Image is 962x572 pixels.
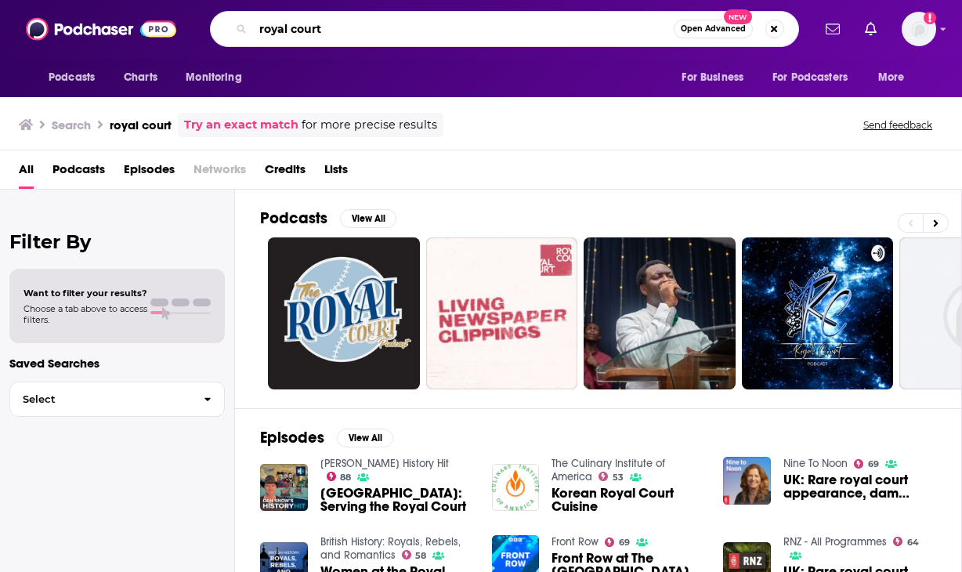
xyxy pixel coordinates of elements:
[724,9,752,24] span: New
[893,537,919,546] a: 64
[320,535,461,562] a: British History: Royals, Rebels, and Romantics
[320,487,473,513] a: Kensington Palace: Serving the Royal Court
[552,487,704,513] a: Korean Royal Court Cuisine
[907,539,919,546] span: 64
[337,429,393,447] button: View All
[902,12,936,46] span: Logged in as dmessina
[175,63,262,92] button: open menu
[9,382,225,417] button: Select
[110,118,172,132] h3: royal court
[9,356,225,371] p: Saved Searches
[9,230,225,253] h2: Filter By
[26,14,176,44] img: Podchaser - Follow, Share and Rate Podcasts
[260,208,327,228] h2: Podcasts
[867,63,924,92] button: open menu
[124,157,175,189] a: Episodes
[859,16,883,42] a: Show notifications dropdown
[10,394,191,404] span: Select
[186,67,241,89] span: Monitoring
[902,12,936,46] img: User Profile
[681,25,746,33] span: Open Advanced
[878,67,905,89] span: More
[772,67,848,89] span: For Podcasters
[819,16,846,42] a: Show notifications dropdown
[302,116,437,134] span: for more precise results
[783,535,887,548] a: RNZ - All Programmes
[599,472,624,481] a: 53
[265,157,306,189] a: Credits
[671,63,763,92] button: open menu
[49,67,95,89] span: Podcasts
[193,157,246,189] span: Networks
[854,459,879,469] a: 69
[260,428,393,447] a: EpisodesView All
[783,457,848,470] a: Nine To Noon
[210,11,799,47] div: Search podcasts, credits, & more...
[52,157,105,189] a: Podcasts
[38,63,115,92] button: open menu
[340,209,396,228] button: View All
[415,552,426,559] span: 58
[253,16,674,42] input: Search podcasts, credits, & more...
[924,12,936,24] svg: Add a profile image
[783,473,936,500] a: UK: Rare royal court appearance, dam politics
[402,550,427,559] a: 58
[859,118,937,132] button: Send feedback
[902,12,936,46] button: Show profile menu
[327,472,352,481] a: 88
[552,535,599,548] a: Front Row
[184,116,298,134] a: Try an exact match
[124,67,157,89] span: Charts
[114,63,167,92] a: Charts
[762,63,870,92] button: open menu
[613,474,624,481] span: 53
[320,457,449,470] a: Dan Snow's History Hit
[619,539,630,546] span: 69
[324,157,348,189] a: Lists
[24,288,147,299] span: Want to filter your results?
[492,464,540,512] img: Korean Royal Court Cuisine
[552,457,665,483] a: The Culinary Institute of America
[260,464,308,512] img: Kensington Palace: Serving the Royal Court
[723,457,771,505] img: UK: Rare royal court appearance, dam politics
[52,118,91,132] h3: Search
[605,538,630,547] a: 69
[24,303,147,325] span: Choose a tab above to access filters.
[19,157,34,189] a: All
[260,208,396,228] a: PodcastsView All
[682,67,743,89] span: For Business
[260,428,324,447] h2: Episodes
[340,474,351,481] span: 88
[674,20,753,38] button: Open AdvancedNew
[320,487,473,513] span: [GEOGRAPHIC_DATA]: Serving the Royal Court
[868,461,879,468] span: 69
